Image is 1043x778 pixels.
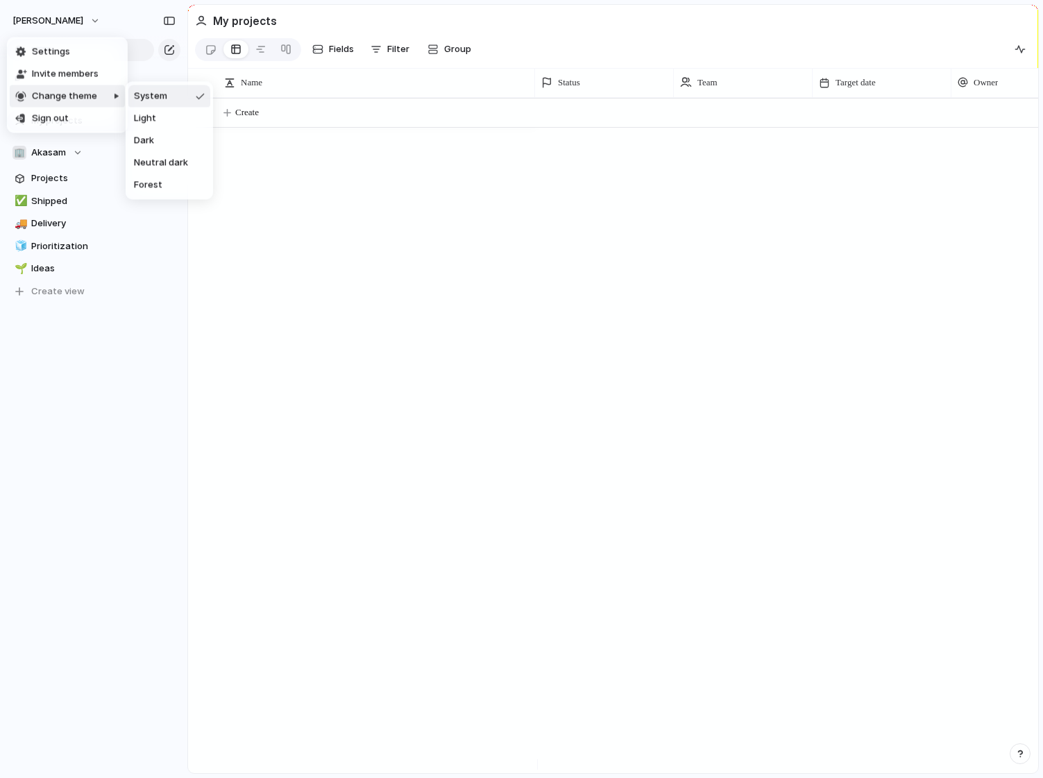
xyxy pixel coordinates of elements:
[134,178,162,192] span: Forest
[134,90,167,103] span: System
[32,112,69,126] span: Sign out
[32,45,70,59] span: Settings
[32,67,99,81] span: Invite members
[32,90,97,103] span: Change theme
[134,112,156,126] span: Light
[134,156,188,170] span: Neutral dark
[134,134,154,148] span: Dark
